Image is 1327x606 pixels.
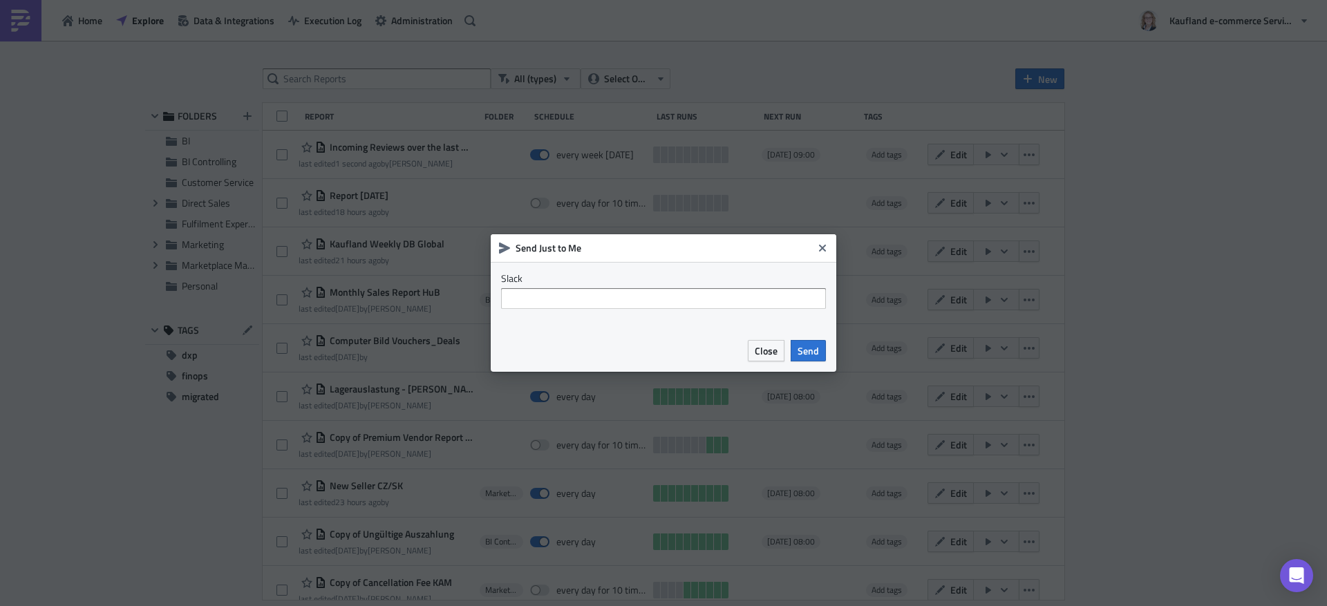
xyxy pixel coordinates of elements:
div: Open Intercom Messenger [1280,559,1313,592]
span: Send [798,343,819,358]
label: Slack [501,272,826,285]
span: Close [755,343,778,358]
button: Close [812,238,833,258]
button: Close [748,340,784,361]
button: Send [791,340,826,361]
h6: Send Just to Me [516,242,813,254]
